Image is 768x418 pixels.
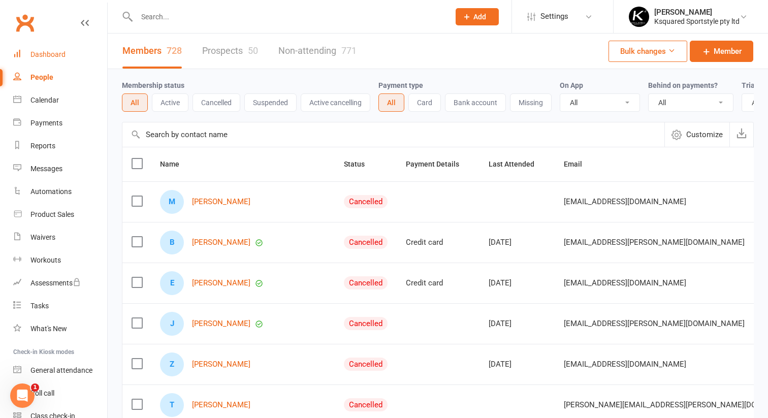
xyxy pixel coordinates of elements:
button: Bank account [445,93,506,112]
a: Roll call [13,382,107,405]
div: Ksquared Sportstyle pty ltd [654,17,740,26]
span: [EMAIL_ADDRESS][DOMAIN_NAME] [564,192,686,211]
div: [DATE] [489,279,546,287]
a: Tasks [13,295,107,317]
button: Card [408,93,441,112]
a: People [13,66,107,89]
button: Status [344,158,376,170]
div: [DATE] [489,360,546,369]
label: Behind on payments? [648,81,718,89]
a: Prospects50 [202,34,258,69]
div: Cancelled [344,358,388,371]
div: Reports [30,142,55,150]
button: Email [564,158,593,170]
input: Search by contact name [122,122,664,147]
button: Customize [664,122,729,147]
div: B [160,231,184,254]
a: [PERSON_NAME] [192,360,250,369]
span: [EMAIL_ADDRESS][DOMAIN_NAME] [564,355,686,374]
div: Cancelled [344,276,388,290]
div: 771 [341,45,357,56]
button: All [378,93,404,112]
div: E [160,271,184,295]
div: Cancelled [344,317,388,330]
div: Waivers [30,233,55,241]
div: 50 [248,45,258,56]
span: [EMAIL_ADDRESS][PERSON_NAME][DOMAIN_NAME] [564,314,745,333]
span: [EMAIL_ADDRESS][PERSON_NAME][DOMAIN_NAME] [564,233,745,252]
a: Product Sales [13,203,107,226]
label: Payment type [378,81,423,89]
div: Calendar [30,96,59,104]
a: [PERSON_NAME] [192,401,250,409]
span: Name [160,160,190,168]
div: Automations [30,187,72,196]
div: 728 [167,45,182,56]
div: Messages [30,165,62,173]
a: Clubworx [12,10,38,36]
div: [PERSON_NAME] [654,8,740,17]
button: Cancelled [193,93,240,112]
a: Dashboard [13,43,107,66]
div: Z [160,352,184,376]
input: Search... [134,10,442,24]
button: Add [456,8,499,25]
div: M [160,190,184,214]
button: Payment Details [406,158,470,170]
button: Name [160,158,190,170]
span: Customize [686,128,723,141]
div: Tasks [30,302,49,310]
button: Last Attended [489,158,546,170]
div: Product Sales [30,210,74,218]
button: All [122,93,148,112]
span: 1 [31,383,39,392]
label: Membership status [122,81,184,89]
button: Active cancelling [301,93,370,112]
span: [EMAIL_ADDRESS][DOMAIN_NAME] [564,273,686,293]
a: Non-attending771 [278,34,357,69]
a: Members728 [122,34,182,69]
button: Bulk changes [609,41,687,62]
span: Last Attended [489,160,546,168]
div: What's New [30,325,67,333]
div: Workouts [30,256,61,264]
div: J [160,312,184,336]
div: Assessments [30,279,81,287]
a: [PERSON_NAME] [192,279,250,287]
span: Email [564,160,593,168]
div: Cancelled [344,236,388,249]
div: Credit card [406,279,470,287]
a: Calendar [13,89,107,112]
span: Add [473,13,486,21]
label: On App [560,81,583,89]
span: Member [714,45,742,57]
div: Payments [30,119,62,127]
a: [PERSON_NAME] [192,198,250,206]
span: Status [344,160,376,168]
a: Assessments [13,272,107,295]
a: Reports [13,135,107,157]
a: Waivers [13,226,107,249]
a: Payments [13,112,107,135]
div: Cancelled [344,398,388,411]
button: Active [152,93,188,112]
button: Missing [510,93,552,112]
span: Payment Details [406,160,470,168]
a: Messages [13,157,107,180]
div: T [160,393,184,417]
a: [PERSON_NAME] [192,238,250,247]
div: Dashboard [30,50,66,58]
a: [PERSON_NAME] [192,319,250,328]
div: Roll call [30,389,54,397]
div: Cancelled [344,195,388,208]
button: Suspended [244,93,297,112]
a: General attendance kiosk mode [13,359,107,382]
div: Credit card [406,238,470,247]
a: Automations [13,180,107,203]
div: General attendance [30,366,92,374]
a: What's New [13,317,107,340]
div: [DATE] [489,238,546,247]
iframe: Intercom live chat [10,383,35,408]
div: [DATE] [489,319,546,328]
span: Settings [540,5,568,28]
